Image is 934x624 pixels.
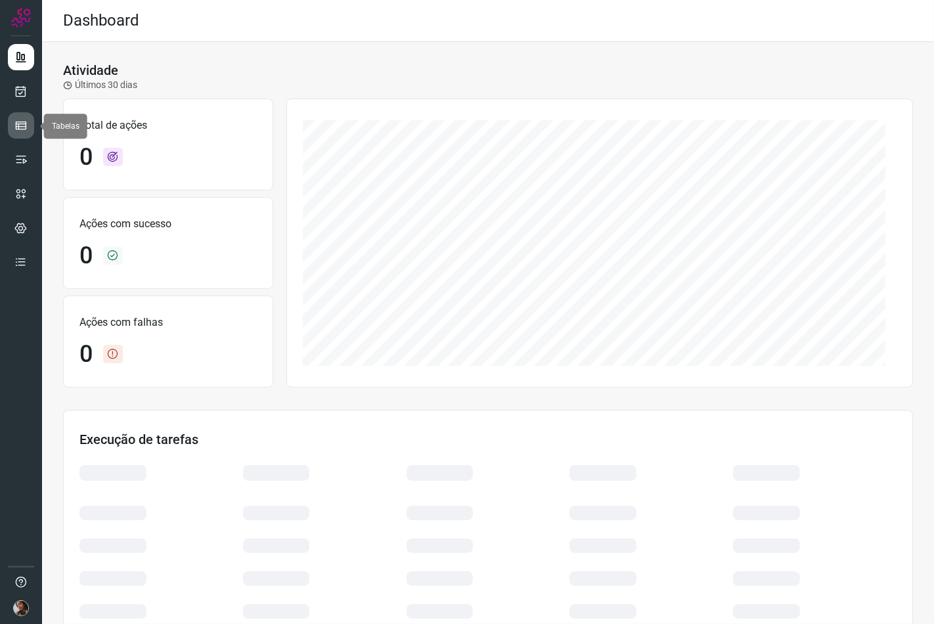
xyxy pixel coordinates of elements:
p: Ações com falhas [79,315,257,330]
p: Total de ações [79,118,257,133]
p: Ações com sucesso [79,216,257,232]
h1: 0 [79,143,93,171]
h1: 0 [79,340,93,368]
span: Tabelas [52,122,79,131]
h3: Atividade [63,62,118,78]
p: Últimos 30 dias [63,78,137,92]
h3: Execução de tarefas [79,432,897,447]
img: 8907badfae4475782ffab90001086fbc.jpg [13,600,29,616]
h2: Dashboard [63,11,139,30]
img: Logo [11,8,31,28]
h1: 0 [79,242,93,270]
